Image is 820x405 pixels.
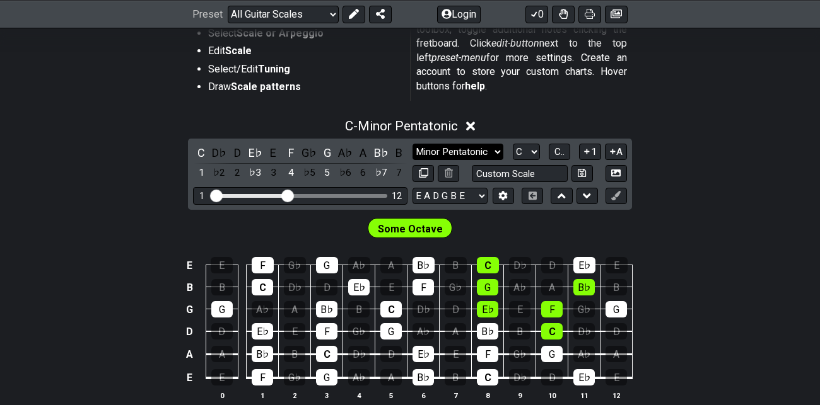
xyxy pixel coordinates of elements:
select: Scale [413,144,503,161]
div: E [509,301,530,317]
button: Edit Preset [343,5,365,23]
button: 1 [579,144,600,161]
div: G [541,346,563,362]
div: toggle scale degree [265,164,281,181]
td: B [182,277,197,299]
div: C [477,369,498,385]
div: A♭ [348,257,370,273]
select: Tuning [413,188,488,205]
div: E♭ [413,346,434,362]
select: Tonic/Root [513,144,540,161]
div: A♭ [413,323,434,339]
button: C.. [549,144,570,161]
div: G♭ [445,279,466,295]
div: E [445,346,466,362]
div: 12 [392,191,402,202]
div: A [380,257,402,273]
button: Delete [438,165,459,182]
div: B♭ [252,346,273,362]
div: toggle pitch class [283,144,300,161]
div: D [380,346,402,362]
button: Edit Tuning [493,188,514,205]
div: D♭ [413,301,434,317]
button: Print [578,5,601,23]
th: 12 [600,389,633,402]
th: 10 [536,389,568,402]
div: D [316,279,337,295]
div: B♭ [413,369,434,385]
div: D♭ [509,257,531,273]
div: D [606,323,627,339]
div: toggle scale degree [193,164,209,181]
div: B♭ [413,257,435,273]
button: Move down [577,188,598,205]
div: toggle pitch class [355,144,372,161]
div: F [541,301,563,317]
td: E [182,254,197,277]
th: 9 [504,389,536,402]
div: toggle scale degree [229,164,245,181]
li: Select/Edit [208,62,401,80]
div: E [380,279,402,295]
em: preset-menu [431,52,486,64]
button: Store user defined scale [571,165,593,182]
div: toggle scale degree [301,164,317,181]
div: D [541,257,563,273]
div: B [348,301,370,317]
td: E [182,366,197,390]
div: B [606,279,627,295]
div: G [380,323,402,339]
div: G [211,301,233,317]
th: 5 [375,389,407,402]
div: toggle scale degree [337,164,353,181]
div: G [316,369,337,385]
div: G [316,257,338,273]
td: G [182,299,197,321]
div: D♭ [284,279,305,295]
button: Toggle Dexterity for all fretkits [552,5,575,23]
div: A [445,323,466,339]
div: G♭ [509,346,530,362]
div: E [606,369,627,385]
th: 0 [206,389,238,402]
div: B♭ [316,301,337,317]
div: E♭ [573,257,595,273]
div: A [211,346,233,362]
div: toggle pitch class [247,144,264,161]
div: E [606,257,628,273]
th: 8 [472,389,504,402]
div: A [284,301,305,317]
div: C [477,257,499,273]
span: C.. [554,146,565,157]
div: toggle scale degree [247,164,264,181]
div: A [606,346,627,362]
div: toggle scale degree [283,164,300,181]
div: E♭ [252,323,273,339]
div: G♭ [284,369,305,385]
div: G♭ [348,323,370,339]
button: Create image [605,5,628,23]
div: A [541,279,563,295]
div: F [477,346,498,362]
button: Toggle horizontal chord view [522,188,543,205]
th: 11 [568,389,600,402]
div: E♭ [477,301,498,317]
button: Share Preset [369,5,392,23]
div: C [380,301,402,317]
button: First click edit preset to enable marker editing [606,188,627,205]
div: B♭ [573,279,595,295]
p: Edit the scale by clicking a scale degree in the toolbox, toggle additional notes clicking the fr... [416,9,627,93]
div: D [541,369,563,385]
div: F [252,369,273,385]
div: toggle pitch class [391,144,407,161]
div: C [252,279,273,295]
button: Move up [551,188,572,205]
div: B [445,257,467,273]
div: E [284,323,305,339]
div: B♭ [477,323,498,339]
div: A♭ [348,369,370,385]
div: G [477,279,498,295]
div: A♭ [509,279,530,295]
div: B [445,369,466,385]
div: E [211,257,233,273]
